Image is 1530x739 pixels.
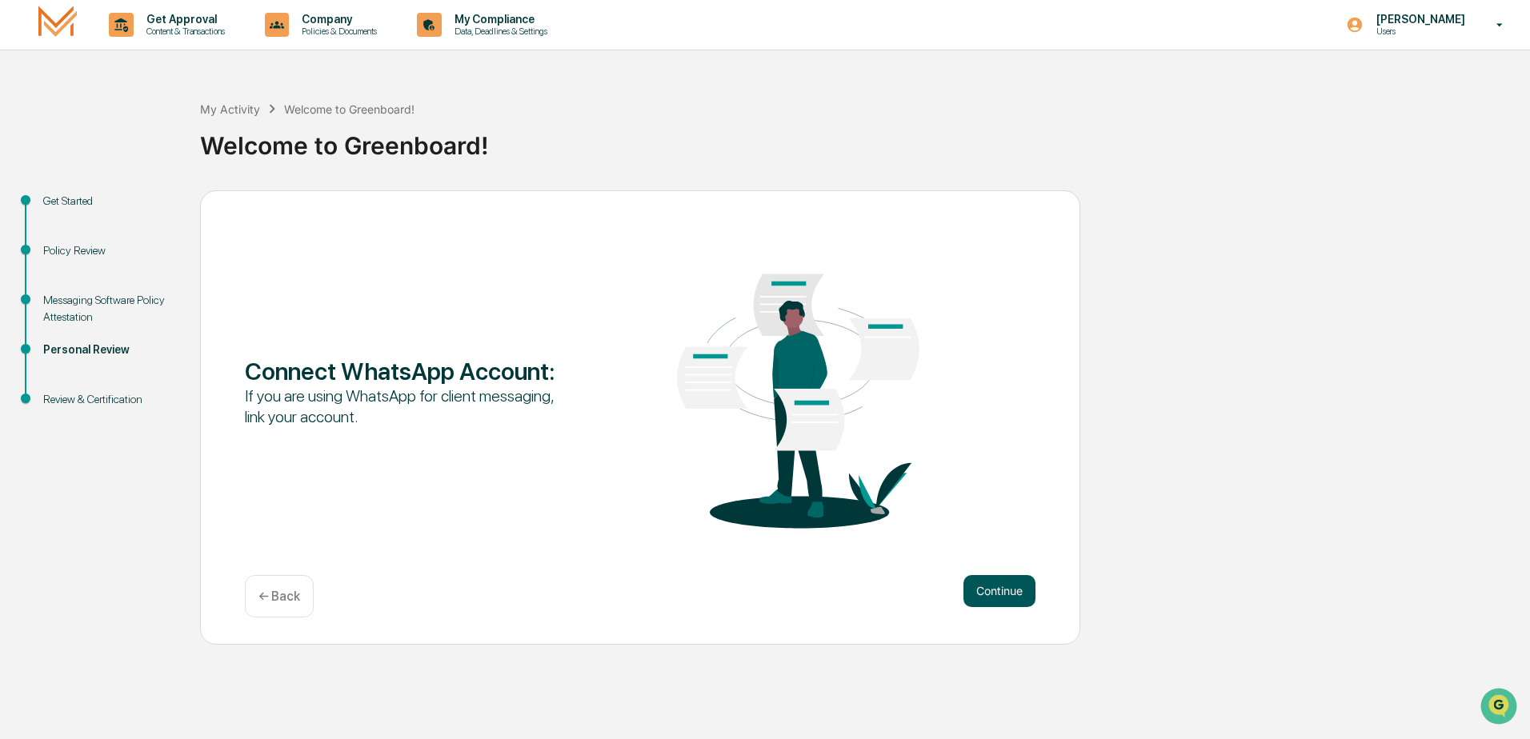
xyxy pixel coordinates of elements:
[134,13,233,26] p: Get Approval
[200,118,1522,160] div: Welcome to Greenboard!
[16,234,29,246] div: 🔎
[116,203,129,216] div: 🗄️
[16,34,291,59] p: How can we help?
[200,102,260,116] div: My Activity
[10,195,110,224] a: 🖐️Preclearance
[54,122,262,138] div: Start new chat
[43,391,174,408] div: Review & Certification
[134,26,233,37] p: Content & Transactions
[43,193,174,210] div: Get Started
[54,138,202,151] div: We're available if you need us!
[963,575,1035,607] button: Continue
[442,13,555,26] p: My Compliance
[16,122,45,151] img: 1746055101610-c473b297-6a78-478c-a979-82029cc54cd1
[159,271,194,283] span: Pylon
[284,102,415,116] div: Welcome to Greenboard!
[1479,686,1522,729] iframe: Open customer support
[113,270,194,283] a: Powered byPylon
[258,589,300,604] p: ← Back
[1364,26,1473,37] p: Users
[16,203,29,216] div: 🖐️
[43,292,174,326] div: Messaging Software Policy Attestation
[43,342,174,358] div: Personal Review
[32,202,103,218] span: Preclearance
[289,26,385,37] p: Policies & Documents
[442,26,555,37] p: Data, Deadlines & Settings
[43,242,174,259] div: Policy Review
[38,6,77,43] img: logo
[640,226,956,555] img: Connect WhatsApp Account
[10,226,107,254] a: 🔎Data Lookup
[245,357,561,385] div: Connect WhatsApp Account :
[245,385,561,427] div: If you are using WhatsApp for client messaging, link your account.
[272,127,291,146] button: Start new chat
[1364,13,1473,26] p: [PERSON_NAME]
[110,195,205,224] a: 🗄️Attestations
[32,232,101,248] span: Data Lookup
[132,202,198,218] span: Attestations
[289,13,385,26] p: Company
